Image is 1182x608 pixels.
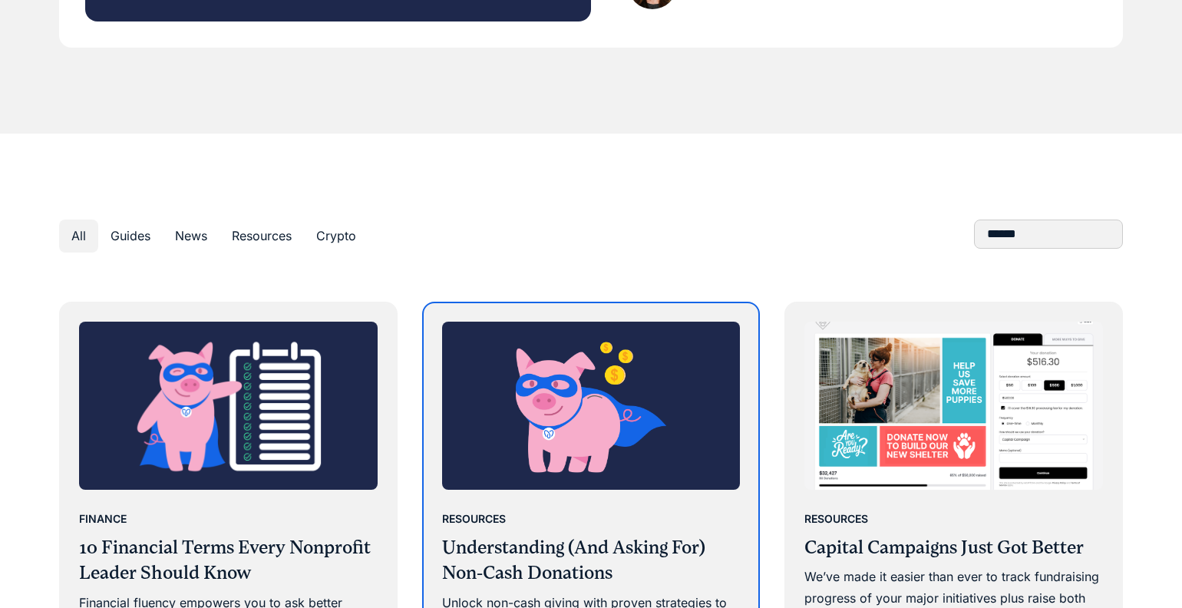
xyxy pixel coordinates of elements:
h3: 10 Financial Terms Every Nonprofit Leader Should Know [79,535,378,587]
div: Resources [804,510,868,528]
h3: Capital Campaigns Just Got Better [804,535,1103,561]
div: Guides [111,226,150,246]
div: Crypto [316,226,356,246]
div: Resources [442,510,506,528]
div: Finance [79,510,127,528]
div: All [71,226,86,246]
div: Resources [232,226,292,246]
h3: Understanding (And Asking For) Non-Cash Donations [442,535,741,587]
form: Blog Search [974,220,1123,249]
div: News [175,226,207,246]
